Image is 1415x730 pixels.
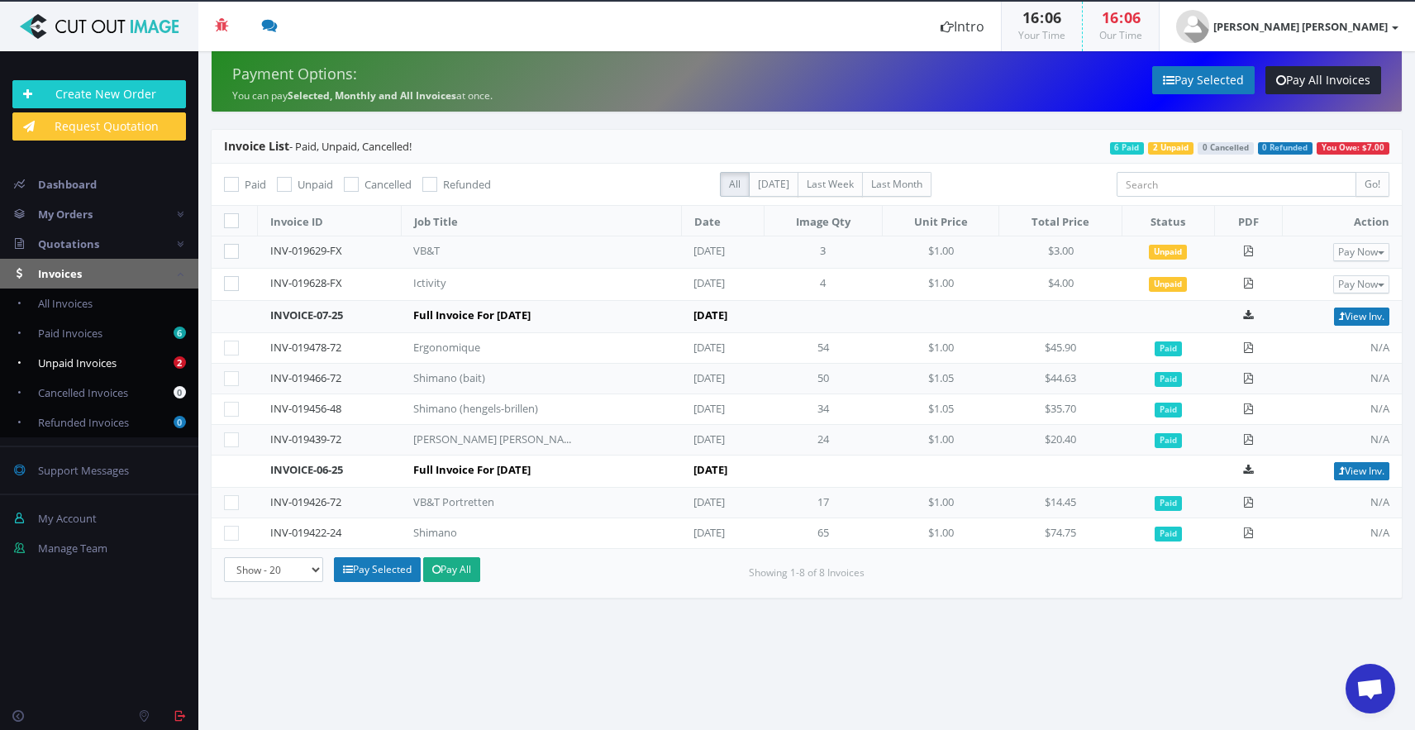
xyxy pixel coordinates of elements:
[1122,206,1215,236] th: Status
[38,207,93,222] span: My Orders
[681,364,764,394] td: [DATE]
[862,172,931,197] label: Last Month
[681,488,764,518] td: [DATE]
[38,326,102,341] span: Paid Invoices
[38,463,129,478] span: Support Messages
[999,269,1122,301] td: $4.00
[882,425,998,456] td: $1.00
[924,2,1001,51] a: Intro
[1333,275,1389,293] button: Pay Now
[1099,28,1142,42] small: Our Time
[413,401,579,417] div: Shimano (hengels-brillen)
[1176,10,1209,43] img: user_default.jpg
[681,456,882,488] td: [DATE]
[270,494,341,509] a: INV-019426-72
[999,364,1122,394] td: $44.63
[174,386,186,398] b: 0
[764,518,882,549] td: 65
[1333,243,1389,261] button: Pay Now
[764,333,882,364] td: 54
[999,518,1122,549] td: $74.75
[38,541,107,556] span: Manage Team
[413,340,579,355] div: Ergonomique
[423,557,480,582] a: Pay All
[1152,66,1255,94] a: Pay Selected
[413,525,579,541] div: Shimano
[1045,7,1061,27] span: 06
[882,333,998,364] td: $1.00
[1283,206,1402,236] th: Action
[681,425,764,456] td: [DATE]
[1283,425,1402,456] td: N/A
[258,206,402,236] th: Invoice ID
[1022,7,1039,27] span: 16
[298,177,333,192] span: Unpaid
[270,401,341,416] a: INV-019456-48
[1124,7,1141,27] span: 06
[38,236,99,251] span: Quotations
[174,356,186,369] b: 2
[1283,518,1402,549] td: N/A
[1148,142,1193,155] span: 2 Unpaid
[38,385,128,400] span: Cancelled Invoices
[1283,394,1402,425] td: N/A
[401,456,681,488] td: Full Invoice For [DATE]
[882,394,998,425] td: $1.05
[270,275,342,290] a: INV-019628-FX
[798,172,863,197] label: Last Week
[764,425,882,456] td: 24
[882,488,998,518] td: $1.00
[681,301,882,333] td: [DATE]
[413,494,579,510] div: VB&T Portretten
[1334,462,1389,480] a: View Inv.
[1213,19,1388,34] strong: [PERSON_NAME] [PERSON_NAME]
[882,269,998,301] td: $1.00
[413,432,579,447] div: [PERSON_NAME] [PERSON_NAME]
[999,394,1122,425] td: $35.70
[999,333,1122,364] td: $45.90
[681,269,764,301] td: [DATE]
[1214,206,1283,236] th: PDF
[270,243,342,258] a: INV-019629-FX
[1265,66,1381,94] a: Pay All Invoices
[882,518,998,549] td: $1.00
[681,333,764,364] td: [DATE]
[12,80,186,108] a: Create New Order
[288,88,456,103] strong: Selected, Monthly and All Invoices
[1355,172,1389,197] input: Go!
[681,394,764,425] td: [DATE]
[413,275,579,291] div: Ictivity
[1346,664,1395,713] a: Open de chat
[720,172,750,197] label: All
[232,66,794,83] h4: Payment Options:
[1317,142,1389,155] span: You Owe: $7.00
[1118,7,1124,27] span: :
[12,14,186,39] img: Cut Out Image
[1018,28,1065,42] small: Your Time
[681,518,764,549] td: [DATE]
[999,425,1122,456] td: $20.40
[38,511,97,526] span: My Account
[999,488,1122,518] td: $14.45
[882,236,998,269] td: $1.00
[1334,308,1389,326] a: View Inv.
[1160,2,1415,51] a: [PERSON_NAME] [PERSON_NAME]
[38,415,129,430] span: Refunded Invoices
[413,370,579,386] div: Shimano (bait)
[1149,277,1187,292] span: Unpaid
[1155,403,1182,417] span: Paid
[401,206,681,236] th: Job Title
[270,370,341,385] a: INV-019466-72
[1198,142,1254,155] span: 0 Cancelled
[334,557,421,582] a: Pay Selected
[12,112,186,141] a: Request Quotation
[764,206,882,236] th: Image Qty
[245,177,266,192] span: Paid
[174,327,186,339] b: 6
[1149,245,1187,260] span: Unpaid
[38,355,117,370] span: Unpaid Invoices
[364,177,412,192] span: Cancelled
[764,394,882,425] td: 34
[1039,7,1045,27] span: :
[413,243,579,259] div: VB&T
